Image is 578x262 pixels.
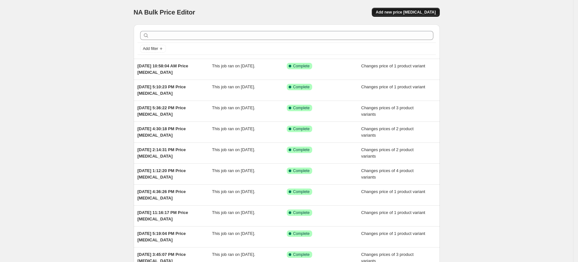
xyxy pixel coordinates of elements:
[138,105,186,117] span: [DATE] 5:36:22 PM Price [MEDICAL_DATA]
[293,147,310,152] span: Complete
[293,63,310,69] span: Complete
[212,189,255,194] span: This job ran on [DATE].
[293,168,310,173] span: Complete
[361,210,425,215] span: Changes price of 1 product variant
[361,189,425,194] span: Changes price of 1 product variant
[212,252,255,257] span: This job ran on [DATE].
[140,45,166,53] button: Add filter
[293,189,310,194] span: Complete
[212,126,255,131] span: This job ran on [DATE].
[143,46,158,51] span: Add filter
[138,63,188,75] span: [DATE] 10:58:04 AM Price [MEDICAL_DATA]
[138,84,186,96] span: [DATE] 5:10:23 PM Price [MEDICAL_DATA]
[138,231,186,242] span: [DATE] 5:19:04 PM Price [MEDICAL_DATA]
[293,126,310,131] span: Complete
[212,231,255,236] span: This job ran on [DATE].
[138,168,186,180] span: [DATE] 1:12:20 PM Price [MEDICAL_DATA]
[361,168,414,180] span: Changes prices of 4 product variants
[361,231,425,236] span: Changes price of 1 product variant
[212,147,255,152] span: This job ran on [DATE].
[134,9,195,16] span: NA Bulk Price Editor
[293,210,310,215] span: Complete
[138,210,188,221] span: [DATE] 11:16:17 PM Price [MEDICAL_DATA]
[293,105,310,111] span: Complete
[293,84,310,90] span: Complete
[361,84,425,89] span: Changes price of 1 product variant
[138,126,186,138] span: [DATE] 4:30:18 PM Price [MEDICAL_DATA]
[138,147,186,159] span: [DATE] 2:14:31 PM Price [MEDICAL_DATA]
[361,126,414,138] span: Changes prices of 2 product variants
[212,210,255,215] span: This job ran on [DATE].
[372,8,439,17] button: Add new price [MEDICAL_DATA]
[293,252,310,257] span: Complete
[212,63,255,68] span: This job ran on [DATE].
[376,10,436,15] span: Add new price [MEDICAL_DATA]
[293,231,310,236] span: Complete
[361,105,414,117] span: Changes prices of 3 product variants
[212,105,255,110] span: This job ran on [DATE].
[361,147,414,159] span: Changes prices of 2 product variants
[212,84,255,89] span: This job ran on [DATE].
[212,168,255,173] span: This job ran on [DATE].
[138,189,186,200] span: [DATE] 4:36:26 PM Price [MEDICAL_DATA]
[361,63,425,68] span: Changes price of 1 product variant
